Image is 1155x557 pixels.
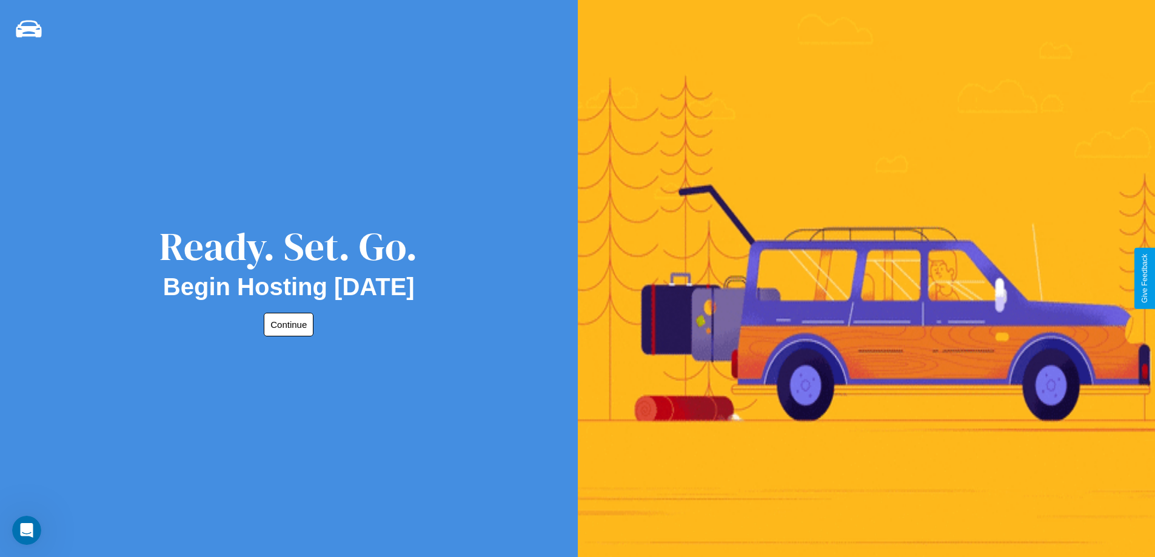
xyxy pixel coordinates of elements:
div: Give Feedback [1140,254,1149,303]
div: Ready. Set. Go. [159,219,418,273]
button: Continue [264,313,313,336]
iframe: Intercom live chat [12,516,41,545]
h2: Begin Hosting [DATE] [163,273,415,301]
